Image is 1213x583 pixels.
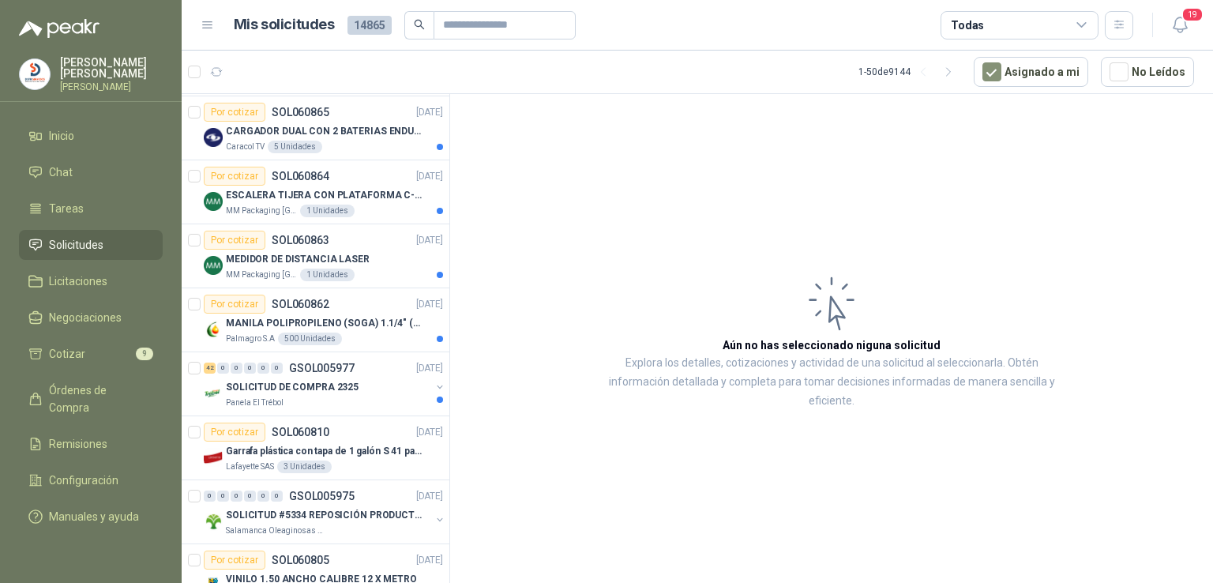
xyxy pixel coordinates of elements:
[204,192,223,211] img: Company Logo
[277,461,332,473] div: 3 Unidades
[182,160,449,224] a: Por cotizarSOL060864[DATE] Company LogoESCALERA TIJERA CON PLATAFORMA C-2347-03MM Packaging [GEOG...
[204,231,265,250] div: Por cotizar
[19,194,163,224] a: Tareas
[416,553,443,568] p: [DATE]
[244,363,256,374] div: 0
[204,103,265,122] div: Por cotizar
[226,141,265,153] p: Caracol TV
[182,288,449,352] a: Por cotizarSOL060862[DATE] Company LogoMANILA POLIPROPILENO (SOGA) 1.1/4" (32MM) marca tesicolPal...
[182,224,449,288] a: Por cotizarSOL060863[DATE] Company LogoMEDIDOR DE DISTANCIA LASERMM Packaging [GEOGRAPHIC_DATA]1 ...
[416,361,443,376] p: [DATE]
[204,359,446,409] a: 42 0 0 0 0 0 GSOL005977[DATE] Company LogoSOLICITUD DE COMPRA 2325Panela El Trébol
[182,416,449,480] a: Por cotizarSOL060810[DATE] Company LogoGarrafa plástica con tapa de 1 galón S 41 para almacenar v...
[204,256,223,275] img: Company Logo
[20,59,50,89] img: Company Logo
[257,491,269,502] div: 0
[272,171,329,182] p: SOL060864
[257,363,269,374] div: 0
[19,502,163,532] a: Manuales y ayuda
[289,363,355,374] p: GSOL005977
[300,205,355,217] div: 1 Unidades
[272,427,329,438] p: SOL060810
[217,363,229,374] div: 0
[289,491,355,502] p: GSOL005975
[60,82,163,92] p: [PERSON_NAME]
[226,124,422,139] p: CARGADOR DUAL CON 2 BATERIAS ENDURO GO PRO
[49,273,107,290] span: Licitaciones
[858,59,961,85] div: 1 - 50 de 9144
[226,380,359,395] p: SOLICITUD DE COMPRA 2325
[414,19,425,30] span: search
[278,333,342,345] div: 500 Unidades
[416,489,443,504] p: [DATE]
[244,491,256,502] div: 0
[19,429,163,459] a: Remisiones
[226,252,370,267] p: MEDIDOR DE DISTANCIA LASER
[226,269,297,281] p: MM Packaging [GEOGRAPHIC_DATA]
[974,57,1088,87] button: Asignado a mi
[49,508,139,525] span: Manuales y ayuda
[19,303,163,333] a: Negociaciones
[723,337,941,354] h3: Aún no has seleccionado niguna solicitud
[416,169,443,184] p: [DATE]
[204,320,223,339] img: Company Logo
[226,316,422,331] p: MANILA POLIPROPILENO (SOGA) 1.1/4" (32MM) marca tesicol
[608,354,1055,411] p: Explora los detalles, cotizaciones y actividad de una solicitud al seleccionarla. Obtén informaci...
[951,17,984,34] div: Todas
[226,397,284,409] p: Panela El Trébol
[1166,11,1194,39] button: 19
[49,200,84,217] span: Tareas
[49,164,73,181] span: Chat
[204,491,216,502] div: 0
[204,448,223,467] img: Company Logo
[272,299,329,310] p: SOL060862
[204,512,223,531] img: Company Logo
[19,465,163,495] a: Configuración
[49,236,103,254] span: Solicitudes
[49,309,122,326] span: Negociaciones
[272,107,329,118] p: SOL060865
[19,19,100,38] img: Logo peakr
[182,96,449,160] a: Por cotizarSOL060865[DATE] Company LogoCARGADOR DUAL CON 2 BATERIAS ENDURO GO PROCaracol TV5 Unid...
[19,266,163,296] a: Licitaciones
[19,375,163,423] a: Órdenes de Compra
[226,508,422,523] p: SOLICITUD #5334 REPOSICIÓN PRODUCTOS
[60,57,163,79] p: [PERSON_NAME] [PERSON_NAME]
[49,345,85,363] span: Cotizar
[1101,57,1194,87] button: No Leídos
[204,551,265,570] div: Por cotizar
[226,188,422,203] p: ESCALERA TIJERA CON PLATAFORMA C-2347-03
[226,444,422,459] p: Garrafa plástica con tapa de 1 galón S 41 para almacenar varsol, thiner y alcohol
[226,525,325,537] p: Salamanca Oleaginosas SAS
[234,13,335,36] h1: Mis solicitudes
[416,233,443,248] p: [DATE]
[416,425,443,440] p: [DATE]
[204,384,223,403] img: Company Logo
[204,167,265,186] div: Por cotizar
[231,491,242,502] div: 0
[204,423,265,442] div: Por cotizar
[300,269,355,281] div: 1 Unidades
[226,333,275,345] p: Palmagro S.A
[231,363,242,374] div: 0
[1181,7,1204,22] span: 19
[136,348,153,360] span: 9
[204,363,216,374] div: 42
[271,363,283,374] div: 0
[271,491,283,502] div: 0
[204,128,223,147] img: Company Logo
[416,297,443,312] p: [DATE]
[49,382,148,416] span: Órdenes de Compra
[49,472,118,489] span: Configuración
[416,105,443,120] p: [DATE]
[19,339,163,369] a: Cotizar9
[217,491,229,502] div: 0
[49,127,74,145] span: Inicio
[204,487,446,537] a: 0 0 0 0 0 0 GSOL005975[DATE] Company LogoSOLICITUD #5334 REPOSICIÓN PRODUCTOSSalamanca Oleaginosa...
[272,555,329,566] p: SOL060805
[268,141,322,153] div: 5 Unidades
[49,435,107,453] span: Remisiones
[347,16,392,35] span: 14865
[19,121,163,151] a: Inicio
[226,461,274,473] p: Lafayette SAS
